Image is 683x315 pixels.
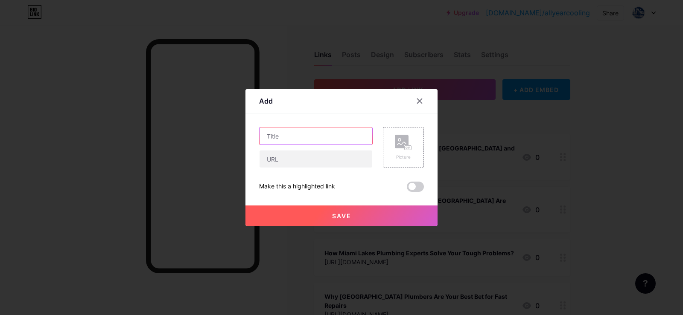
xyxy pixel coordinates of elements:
[395,154,412,160] div: Picture
[259,182,335,192] div: Make this a highlighted link
[260,127,372,144] input: Title
[245,205,438,226] button: Save
[259,96,273,106] div: Add
[332,212,351,220] span: Save
[260,150,372,168] input: URL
